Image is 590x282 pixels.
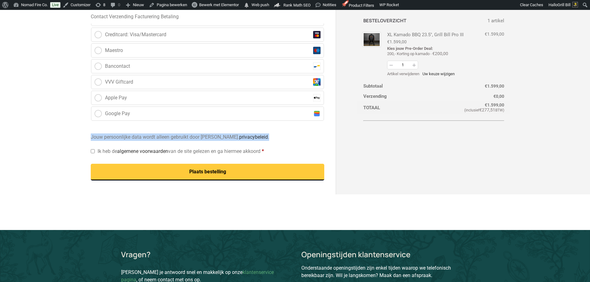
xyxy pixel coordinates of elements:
[485,32,487,37] span: €
[387,51,465,56] dd: 200,- Korting op kamado
[91,164,325,180] button: Plaats bestelling
[426,107,504,113] small: (inclusief BTW)
[105,78,133,86] span: VVV Giftcard
[362,32,381,47] img: Kamado BBQ Grill Bill Pro III Extra Large front
[262,148,264,154] abbr: vereist
[117,148,168,154] a: algemene voorwaarden
[105,31,166,38] span: Creditcard: Visa/Mastercard
[109,14,133,20] span: Verzending
[105,110,130,117] span: Google Pay
[422,72,455,76] a: Uw keuze wijzigen
[199,2,239,7] span: Bewerk met Elementor
[485,84,487,89] span: €
[410,61,418,70] button: Verhogen
[50,2,60,8] a: Live
[105,47,123,54] span: Maestro
[387,72,419,76] : Artikel uit winkelwagen verwijderen: XL Kamado BBQ 23.5", Grill Bill Pro III
[381,32,465,76] div: XL Kamado BBQ 23.5", Grill Bill Pro III
[485,102,487,107] span: €
[91,14,108,20] span: Contact
[105,63,130,70] span: Bancontact
[387,39,390,44] span: €
[301,251,469,258] p: Openingstijden klantenservice
[493,94,496,99] span: €
[357,101,419,114] th: Totaal
[432,51,435,56] span: €
[487,18,504,24] span: 1 artikel
[363,18,406,24] h3: Besteloverzicht
[135,14,160,20] span: Facturering
[395,61,411,69] input: Aantal
[239,134,268,140] a: privacybeleid
[121,251,151,258] p: Vragen?
[91,149,95,153] input: Ik heb dealgemene voorwaardenvan de site gelezen en ga hiermee akkoord *
[98,148,260,154] span: Ik heb de van de site gelezen en ga hiermee akkoord
[479,107,482,112] span: €
[357,81,419,91] th: Subtotaal
[387,61,395,70] button: Afname
[430,52,431,56] span: -
[557,2,570,7] span: Grill Bill
[283,3,311,7] span: Rank Math SEO
[301,264,469,279] p: Onderstaande openingstijden zijn enkel tijden waarop we telefonisch bereikbaar zijn. Wil je langs...
[91,133,325,141] p: Jouw persoonlijke data wordt alleen gebruikt door [PERSON_NAME]. .
[357,91,419,102] th: Verzending
[387,46,465,51] dt: Kies jouw Pre-Order Deal:
[243,1,250,10] span: 
[105,94,127,102] span: Apple Pay
[572,2,578,7] img: Avatar of Grill Bill
[161,14,179,20] span: Betaling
